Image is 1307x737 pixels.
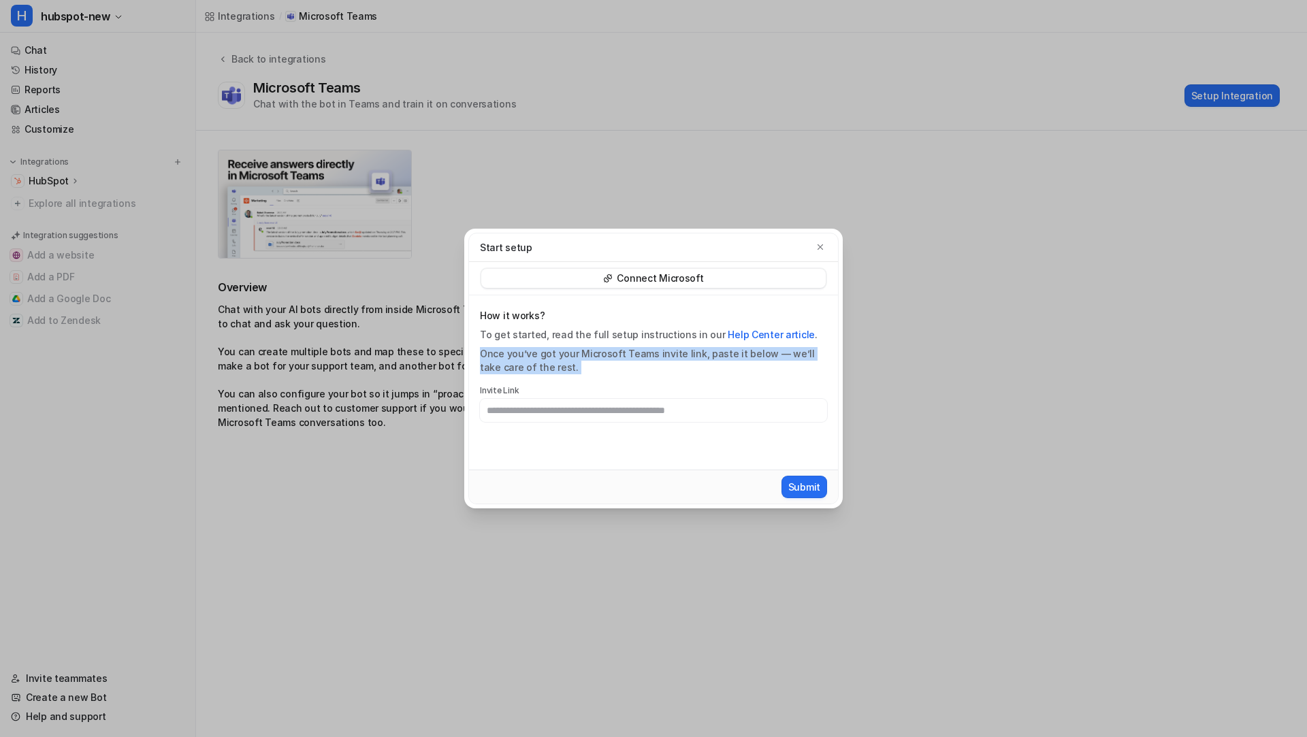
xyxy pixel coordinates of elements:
[617,272,703,285] p: Connect Microsoft
[480,309,827,323] p: How it works?
[480,385,827,396] label: Invite Link
[480,347,827,374] div: Once you’ve got your Microsoft Teams invite link, paste it below — we’ll take care of the rest.
[480,240,532,255] p: Start setup
[480,328,827,342] div: To get started, read the full setup instructions in our .
[781,476,827,498] button: Submit
[728,329,815,340] a: Help Center article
